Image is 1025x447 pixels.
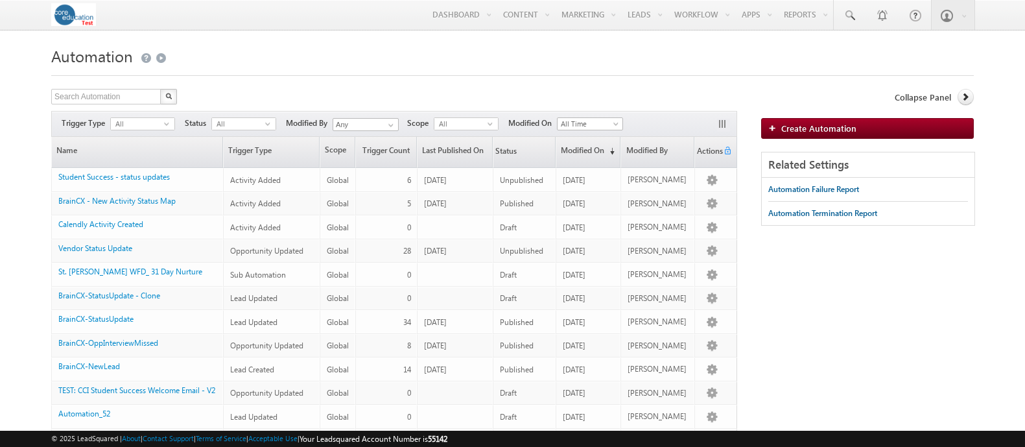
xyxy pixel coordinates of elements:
[122,434,141,442] a: About
[62,117,110,129] span: Trigger Type
[230,293,277,303] span: Lead Updated
[320,137,355,167] span: Scope
[327,317,349,327] span: Global
[224,137,319,167] a: Trigger Type
[493,138,517,167] span: Status
[58,409,110,418] a: Automation_52
[111,118,164,130] span: All
[407,388,411,398] span: 0
[628,174,689,186] div: [PERSON_NAME]
[563,246,585,256] span: [DATE]
[403,365,411,374] span: 14
[557,117,623,130] a: All Time
[500,246,543,256] span: Unpublished
[212,118,265,130] span: All
[768,124,781,132] img: add_icon.png
[508,117,557,129] span: Modified On
[327,412,349,422] span: Global
[143,434,194,442] a: Contact Support
[563,223,585,232] span: [DATE]
[434,118,488,130] span: All
[265,121,276,127] span: select
[51,433,447,445] span: © 2025 LeadSquared | | | | |
[500,270,517,280] span: Draft
[768,202,877,225] a: Automation Termination Report
[418,137,492,167] a: Last Published On
[695,138,723,167] span: Actions
[500,388,517,398] span: Draft
[628,340,689,352] div: [PERSON_NAME]
[621,137,694,167] a: Modified By
[781,123,856,134] span: Create Automation
[407,412,411,422] span: 0
[563,199,585,208] span: [DATE]
[286,117,333,129] span: Modified By
[51,45,133,66] span: Automation
[58,314,134,324] a: BrainCX-StatusUpdate
[563,175,585,185] span: [DATE]
[628,316,689,328] div: [PERSON_NAME]
[500,293,517,303] span: Draft
[628,245,689,257] div: [PERSON_NAME]
[424,365,447,374] span: [DATE]
[230,223,281,232] span: Activity Added
[500,341,534,350] span: Published
[500,175,543,185] span: Unpublished
[230,270,286,280] span: Sub Automation
[230,199,281,208] span: Activity Added
[563,341,585,350] span: [DATE]
[563,388,585,398] span: [DATE]
[51,3,96,26] img: Custom Logo
[52,137,222,167] a: Name
[185,117,211,129] span: Status
[230,412,277,422] span: Lead Updated
[327,341,349,350] span: Global
[407,117,434,129] span: Scope
[628,221,689,233] div: [PERSON_NAME]
[327,223,349,232] span: Global
[628,363,689,375] div: [PERSON_NAME]
[500,223,517,232] span: Draft
[58,361,120,371] a: BrainCX-NewLead
[58,385,215,395] a: TEST: CCI Student Success Welcome Email - V2
[407,341,411,350] span: 8
[230,365,274,374] span: Lead Created
[58,243,132,253] a: Vendor Status Update
[381,119,397,132] a: Show All Items
[500,412,517,422] span: Draft
[230,341,303,350] span: Opportunity Updated
[762,152,974,178] div: Related Settings
[604,146,615,156] span: (sorted descending)
[58,219,143,229] a: Calendly Activity Created
[424,341,447,350] span: [DATE]
[407,199,411,208] span: 5
[563,270,585,280] span: [DATE]
[327,270,349,280] span: Global
[488,121,498,127] span: select
[248,434,298,442] a: Acceptable Use
[196,434,246,442] a: Terms of Service
[628,387,689,399] div: [PERSON_NAME]
[563,317,585,327] span: [DATE]
[165,93,172,99] img: Search
[327,388,349,398] span: Global
[424,246,447,256] span: [DATE]
[230,175,281,185] span: Activity Added
[230,388,303,398] span: Opportunity Updated
[403,317,411,327] span: 34
[58,172,170,182] a: Student Success - status updates
[628,293,689,304] div: [PERSON_NAME]
[768,184,859,195] div: Automation Failure Report
[500,199,534,208] span: Published
[58,338,158,348] a: BrainCX-OppInterviewMissed
[407,293,411,303] span: 0
[424,175,447,185] span: [DATE]
[407,175,411,185] span: 6
[628,269,689,280] div: [PERSON_NAME]
[327,365,349,374] span: Global
[628,411,689,422] div: [PERSON_NAME]
[356,137,416,167] a: Trigger Count
[403,246,411,256] span: 28
[230,317,277,327] span: Lead Updated
[563,293,585,303] span: [DATE]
